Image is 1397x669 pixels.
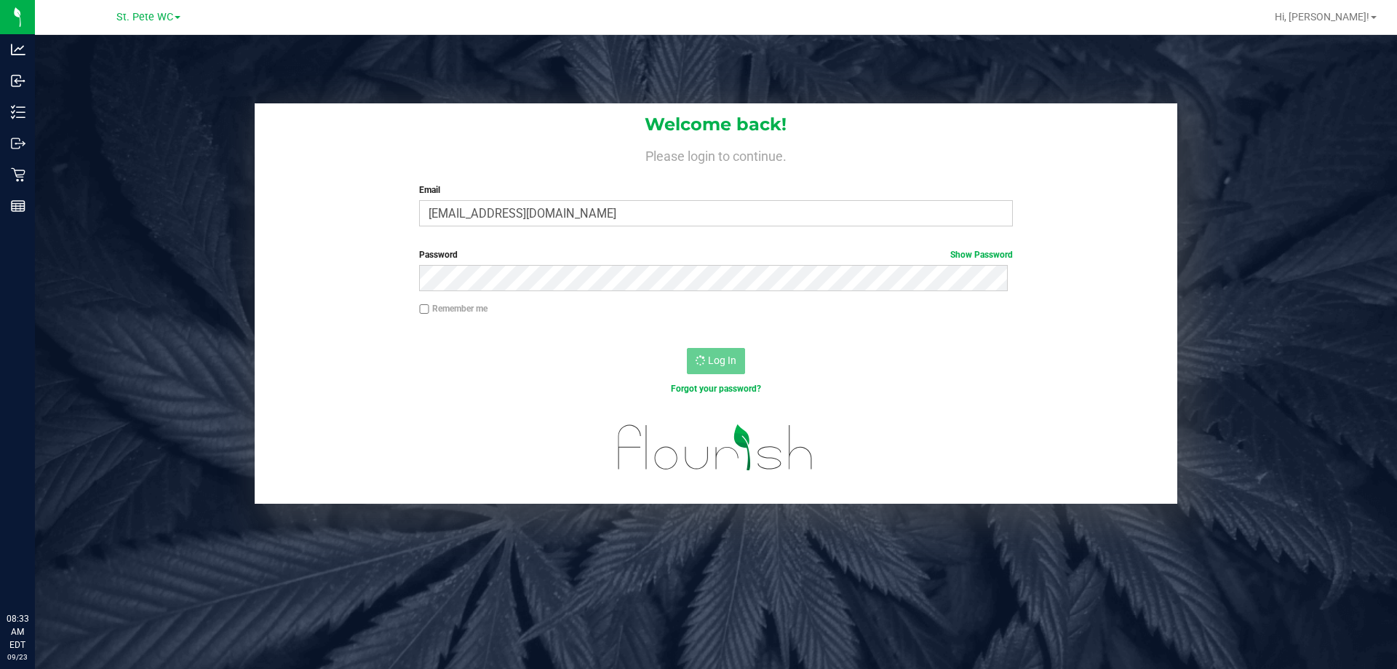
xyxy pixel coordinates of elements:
[11,105,25,119] inline-svg: Inventory
[11,167,25,182] inline-svg: Retail
[11,74,25,88] inline-svg: Inbound
[419,304,429,314] input: Remember me
[419,250,458,260] span: Password
[116,11,173,23] span: St. Pete WC
[950,250,1013,260] a: Show Password
[419,302,487,315] label: Remember me
[419,183,1012,197] label: Email
[708,355,736,366] span: Log In
[11,42,25,57] inline-svg: Analytics
[600,411,831,485] img: flourish_logo.svg
[11,136,25,151] inline-svg: Outbound
[11,199,25,213] inline-svg: Reports
[687,348,745,374] button: Log In
[255,115,1177,134] h1: Welcome back!
[7,612,28,652] p: 08:33 AM EDT
[255,146,1177,163] h4: Please login to continue.
[671,384,761,394] a: Forgot your password?
[1275,11,1369,23] span: Hi, [PERSON_NAME]!
[7,652,28,662] p: 09/23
